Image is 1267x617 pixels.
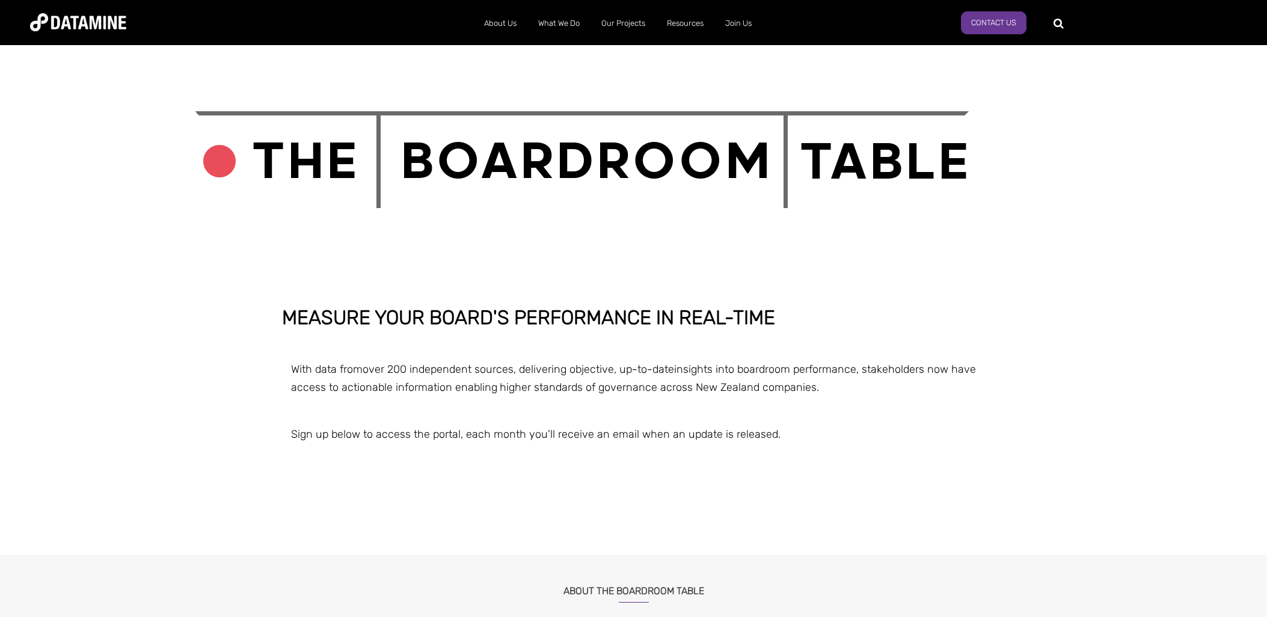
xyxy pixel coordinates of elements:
a: Our Projects [591,8,656,39]
img: Datamine [30,13,126,31]
a: About Us [473,8,527,39]
a: What We Do [527,8,591,39]
span: higher standards of governance across New Zealand companies [500,381,817,394]
span: With data from , delivering objective, up-to-date [291,363,867,376]
span: insights into boardroom performance, s [674,363,867,376]
a: Contact Us [961,11,1026,34]
h3: About the boardroom table [282,570,986,603]
span: . [817,381,819,394]
a: Resources [656,8,714,39]
span: Sign up below to access the portal, each month you'll receive an email when an update is released. [291,428,781,441]
h1: MEASURE YOUR BOARD'S PERFORMANCE IN REAL-TIME [282,307,986,329]
span: over 200 independent sources [363,363,514,376]
iframe: Embedded CTA [529,478,738,513]
a: Join Us [714,8,762,39]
